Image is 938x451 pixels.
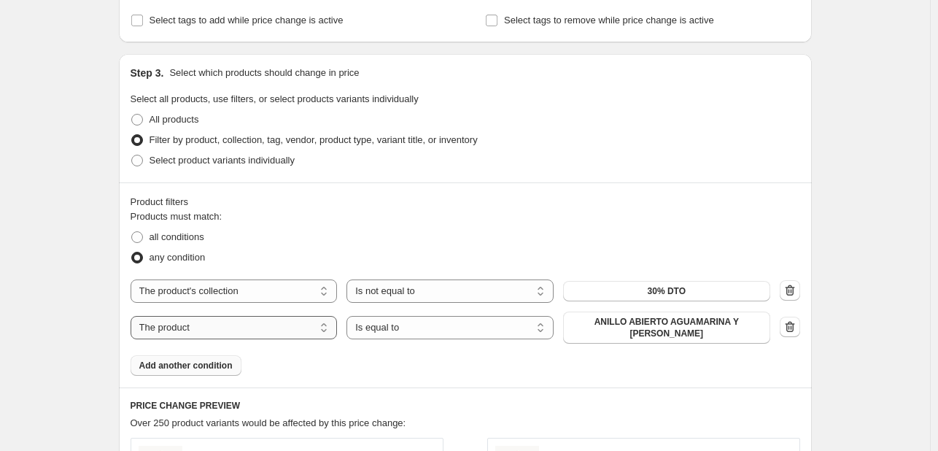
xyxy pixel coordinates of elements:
p: Select which products should change in price [169,66,359,80]
span: any condition [150,252,206,263]
span: all conditions [150,231,204,242]
button: ANILLO ABIERTO AGUAMARINA Y DIAMANTES MARFA [563,312,770,344]
div: Product filters [131,195,800,209]
span: 30% DTO [648,285,686,297]
span: Select product variants individually [150,155,295,166]
button: Add another condition [131,355,241,376]
span: Select all products, use filters, or select products variants individually [131,93,419,104]
button: 30% DTO [563,281,770,301]
span: Filter by product, collection, tag, vendor, product type, variant title, or inventory [150,134,478,145]
span: Add another condition [139,360,233,371]
span: Over 250 product variants would be affected by this price change: [131,417,406,428]
h2: Step 3. [131,66,164,80]
h6: PRICE CHANGE PREVIEW [131,400,800,412]
span: Select tags to remove while price change is active [504,15,714,26]
span: Select tags to add while price change is active [150,15,344,26]
span: Products must match: [131,211,222,222]
span: ANILLO ABIERTO AGUAMARINA Y [PERSON_NAME] [572,316,761,339]
span: All products [150,114,199,125]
